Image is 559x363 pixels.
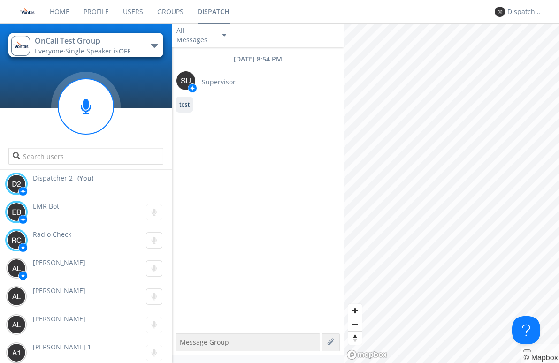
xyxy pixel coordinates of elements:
[33,202,59,211] span: EMR Bot
[348,318,362,331] button: Zoom out
[33,286,85,295] span: [PERSON_NAME]
[35,36,140,46] div: OnCall Test Group
[346,349,388,360] a: Mapbox logo
[507,7,543,16] div: Dispatcher 2
[7,174,26,193] img: 373638.png
[7,231,26,250] img: 373638.png
[7,315,26,334] img: 373638.png
[33,258,85,267] span: [PERSON_NAME]
[176,26,214,45] div: All Messages
[348,304,362,318] button: Zoom in
[65,46,130,55] span: Single Speaker is
[35,46,140,56] div: Everyone ·
[7,343,26,362] img: 373638.png
[8,33,163,57] button: OnCall Test GroupEveryone·Single Speaker isOFF
[77,174,93,183] div: (You)
[119,46,130,55] span: OFF
[33,314,85,323] span: [PERSON_NAME]
[348,331,362,345] button: Reset bearing to north
[348,332,362,345] span: Reset bearing to north
[7,203,26,221] img: 373638.png
[495,7,505,17] img: 373638.png
[523,349,531,352] button: Toggle attribution
[222,34,226,37] img: caret-down-sm.svg
[19,3,36,20] img: f1aae8ebb7b8478a8eaba14e9f442c81
[7,287,26,306] img: 373638.png
[8,148,163,165] input: Search users
[172,54,344,64] div: [DATE] 8:54 PM
[33,342,91,351] span: [PERSON_NAME] 1
[7,259,26,278] img: 373638.png
[176,71,195,90] img: 373638.png
[11,36,30,56] img: 893f618409a44a8ca95fc198ca9e00d1
[202,77,236,87] span: Supervisor
[33,230,71,239] span: Radio Check
[179,100,190,109] dc-p: test
[523,354,558,362] a: Mapbox
[33,174,73,183] span: Dispatcher 2
[512,316,540,344] iframe: Toggle Customer Support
